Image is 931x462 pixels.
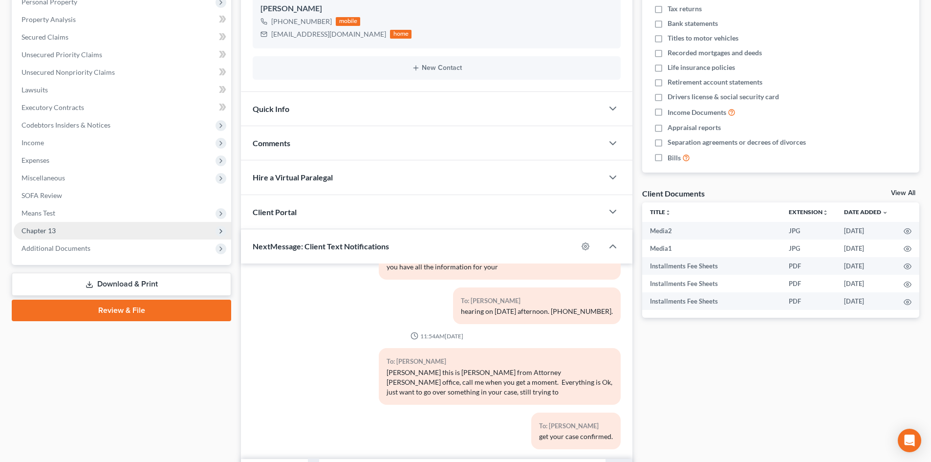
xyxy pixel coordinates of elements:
div: [PERSON_NAME] [260,3,613,15]
td: [DATE] [836,222,896,240]
a: Date Added expand_more [844,208,888,216]
td: [DATE] [836,240,896,257]
span: Titles to motor vehicles [668,33,738,43]
span: Lawsuits [22,86,48,94]
a: Unsecured Nonpriority Claims [14,64,231,81]
span: Bills [668,153,681,163]
div: [PHONE_NUMBER] [271,17,332,26]
span: Secured Claims [22,33,68,41]
td: Installments Fee Sheets [642,257,781,275]
span: Retirement account statements [668,77,762,87]
td: Media1 [642,240,781,257]
td: Media2 [642,222,781,240]
span: Quick Info [253,104,289,113]
span: Bank statements [668,19,718,28]
td: PDF [781,275,836,292]
span: Income [22,138,44,147]
span: Income Documents [668,108,726,117]
a: Download & Print [12,273,231,296]
a: Lawsuits [14,81,231,99]
span: Hire a Virtual Paralegal [253,173,333,182]
div: [PERSON_NAME] this is [PERSON_NAME] from Attorney [PERSON_NAME] office, call me when you get a mo... [387,368,613,397]
div: To: [PERSON_NAME] [539,420,613,432]
div: Open Intercom Messenger [898,429,921,452]
div: 11:54AM[DATE] [253,332,621,340]
i: unfold_more [823,210,828,216]
a: View All [891,190,915,197]
td: PDF [781,292,836,310]
span: Unsecured Priority Claims [22,50,102,59]
td: [DATE] [836,257,896,275]
span: Tax returns [668,4,702,14]
i: unfold_more [665,210,671,216]
span: Codebtors Insiders & Notices [22,121,110,129]
span: Comments [253,138,290,148]
div: To: [PERSON_NAME] [461,295,613,307]
span: Client Portal [253,207,297,217]
span: Expenses [22,156,49,164]
span: Additional Documents [22,244,90,252]
span: Drivers license & social security card [668,92,779,102]
a: Review & File [12,300,231,321]
a: Extensionunfold_more [789,208,828,216]
a: Property Analysis [14,11,231,28]
div: [EMAIL_ADDRESS][DOMAIN_NAME] [271,29,386,39]
td: JPG [781,240,836,257]
span: NextMessage: Client Text Notifications [253,242,389,251]
span: Appraisal reports [668,123,721,132]
button: New Contact [260,64,613,72]
span: Unsecured Nonpriority Claims [22,68,115,76]
span: SOFA Review [22,191,62,199]
span: Separation agreements or decrees of divorces [668,137,806,147]
a: Unsecured Priority Claims [14,46,231,64]
a: Executory Contracts [14,99,231,116]
a: Secured Claims [14,28,231,46]
td: PDF [781,257,836,275]
div: To: [PERSON_NAME] [387,356,613,367]
span: Recorded mortgages and deeds [668,48,762,58]
span: Executory Contracts [22,103,84,111]
td: JPG [781,222,836,240]
div: home [390,30,411,39]
span: Chapter 13 [22,226,56,235]
td: Installments Fee Sheets [642,275,781,292]
span: Means Test [22,209,55,217]
span: Miscellaneous [22,174,65,182]
td: [DATE] [836,292,896,310]
span: Life insurance policies [668,63,735,72]
i: expand_more [882,210,888,216]
td: Installments Fee Sheets [642,292,781,310]
td: [DATE] [836,275,896,292]
span: Property Analysis [22,15,76,23]
div: Client Documents [642,188,705,198]
div: hearing on [DATE] afternoon. [PHONE_NUMBER]. [461,307,613,316]
a: SOFA Review [14,187,231,204]
div: get your case confirmed. [539,432,613,441]
div: mobile [336,17,360,26]
a: Titleunfold_more [650,208,671,216]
